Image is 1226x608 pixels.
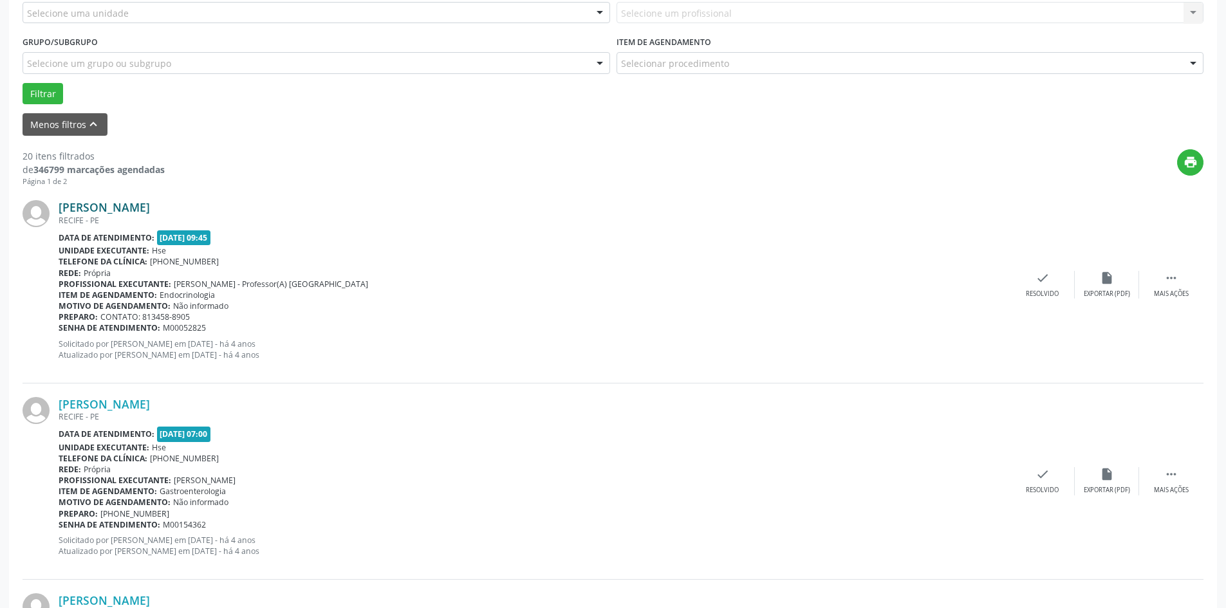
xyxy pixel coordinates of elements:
[59,268,81,279] b: Rede:
[59,215,1010,226] div: RECIFE - PE
[23,397,50,424] img: img
[23,32,98,52] label: Grupo/Subgrupo
[157,427,211,441] span: [DATE] 07:00
[173,300,228,311] span: Não informado
[59,397,150,411] a: [PERSON_NAME]
[1177,149,1203,176] button: print
[1026,486,1059,495] div: Resolvido
[100,508,169,519] span: [PHONE_NUMBER]
[59,453,147,464] b: Telefone da clínica:
[157,230,211,245] span: [DATE] 09:45
[59,200,150,214] a: [PERSON_NAME]
[59,311,98,322] b: Preparo:
[27,6,129,20] span: Selecione uma unidade
[23,113,107,136] button: Menos filtroskeyboard_arrow_up
[1154,486,1189,495] div: Mais ações
[23,200,50,227] img: img
[59,279,171,290] b: Profissional executante:
[173,497,228,508] span: Não informado
[163,322,206,333] span: M00052825
[23,176,165,187] div: Página 1 de 2
[59,428,154,439] b: Data de atendimento:
[59,290,157,300] b: Item de agendamento:
[59,442,149,453] b: Unidade executante:
[59,411,1010,422] div: RECIFE - PE
[150,453,219,464] span: [PHONE_NUMBER]
[1100,467,1114,481] i: insert_drive_file
[59,593,150,607] a: [PERSON_NAME]
[59,486,157,497] b: Item de agendamento:
[59,535,1010,557] p: Solicitado por [PERSON_NAME] em [DATE] - há 4 anos Atualizado por [PERSON_NAME] em [DATE] - há 4 ...
[59,475,171,486] b: Profissional executante:
[59,245,149,256] b: Unidade executante:
[84,464,111,475] span: Própria
[59,322,160,333] b: Senha de atendimento:
[150,256,219,267] span: [PHONE_NUMBER]
[1164,271,1178,285] i: 
[59,464,81,475] b: Rede:
[152,442,166,453] span: Hse
[1100,271,1114,285] i: insert_drive_file
[23,163,165,176] div: de
[1084,486,1130,495] div: Exportar (PDF)
[617,32,711,52] label: Item de agendamento
[59,300,171,311] b: Motivo de agendamento:
[621,57,729,70] span: Selecionar procedimento
[160,486,226,497] span: Gastroenterologia
[23,149,165,163] div: 20 itens filtrados
[1036,467,1050,481] i: check
[174,279,368,290] span: [PERSON_NAME] - Professor(A) [GEOGRAPHIC_DATA]
[1184,155,1198,169] i: print
[84,268,111,279] span: Própria
[1036,271,1050,285] i: check
[23,83,63,105] button: Filtrar
[100,311,190,322] span: CONTATO: 813458-8905
[86,117,100,131] i: keyboard_arrow_up
[152,245,166,256] span: Hse
[160,290,215,300] span: Endocrinologia
[59,232,154,243] b: Data de atendimento:
[59,508,98,519] b: Preparo:
[59,497,171,508] b: Motivo de agendamento:
[1164,467,1178,481] i: 
[33,163,165,176] strong: 346799 marcações agendadas
[1084,290,1130,299] div: Exportar (PDF)
[27,57,171,70] span: Selecione um grupo ou subgrupo
[1026,290,1059,299] div: Resolvido
[59,519,160,530] b: Senha de atendimento:
[163,519,206,530] span: M00154362
[174,475,236,486] span: [PERSON_NAME]
[59,256,147,267] b: Telefone da clínica:
[1154,290,1189,299] div: Mais ações
[59,338,1010,360] p: Solicitado por [PERSON_NAME] em [DATE] - há 4 anos Atualizado por [PERSON_NAME] em [DATE] - há 4 ...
